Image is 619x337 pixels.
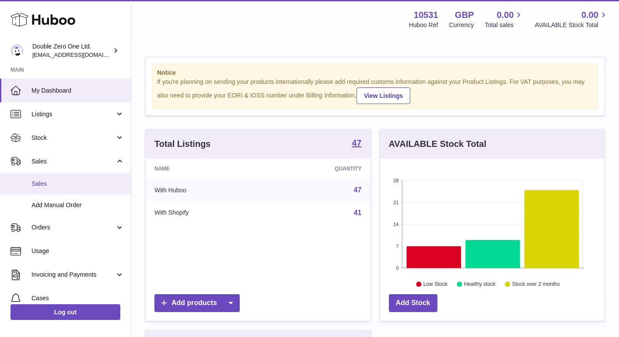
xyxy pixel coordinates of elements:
[393,178,399,183] text: 28
[146,159,267,179] th: Name
[31,201,124,209] span: Add Manual Order
[409,21,438,29] div: Huboo Ref
[449,21,474,29] div: Currency
[10,44,24,57] img: hello@001skincare.com
[354,186,362,194] a: 47
[396,243,399,249] text: 7
[485,9,524,29] a: 0.00 Total sales
[32,42,111,59] div: Double Zero One Ltd.
[352,139,361,147] strong: 47
[414,9,438,21] strong: 10531
[423,281,448,287] text: Low Stock
[389,294,437,312] a: Add Stock
[154,138,211,150] h3: Total Listings
[512,281,560,287] text: Stock over 2 months
[267,159,371,179] th: Quantity
[31,247,124,255] span: Usage
[146,179,267,202] td: With Huboo
[464,281,496,287] text: Healthy stock
[535,9,609,29] a: 0.00 AVAILABLE Stock Total
[31,180,124,188] span: Sales
[31,223,115,232] span: Orders
[157,69,593,77] strong: Notice
[31,134,115,142] span: Stock
[31,294,124,302] span: Cases
[157,78,593,104] div: If you're planning on sending your products internationally please add required customs informati...
[396,265,399,271] text: 0
[146,202,267,224] td: With Shopify
[354,209,362,216] a: 41
[154,294,240,312] a: Add products
[357,87,410,104] a: View Listings
[31,157,115,166] span: Sales
[485,21,524,29] span: Total sales
[393,200,399,205] text: 21
[389,138,486,150] h3: AVAILABLE Stock Total
[31,271,115,279] span: Invoicing and Payments
[581,9,598,21] span: 0.00
[497,9,514,21] span: 0.00
[393,222,399,227] text: 14
[455,9,474,21] strong: GBP
[31,87,124,95] span: My Dashboard
[32,51,129,58] span: [EMAIL_ADDRESS][DOMAIN_NAME]
[31,110,115,118] span: Listings
[352,139,361,149] a: 47
[535,21,609,29] span: AVAILABLE Stock Total
[10,304,120,320] a: Log out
